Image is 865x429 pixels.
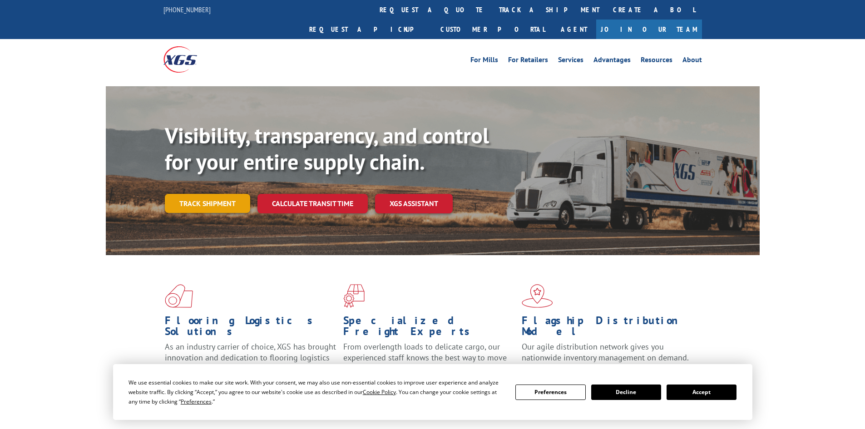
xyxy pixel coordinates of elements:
h1: Specialized Freight Experts [343,315,515,341]
a: Calculate transit time [257,194,368,213]
div: Cookie Consent Prompt [113,364,752,420]
span: Cookie Policy [363,388,396,396]
a: Request a pickup [302,20,434,39]
a: Join Our Team [596,20,702,39]
a: Customer Portal [434,20,552,39]
h1: Flooring Logistics Solutions [165,315,336,341]
a: Advantages [593,56,631,66]
a: Agent [552,20,596,39]
a: Services [558,56,583,66]
a: [PHONE_NUMBER] [163,5,211,14]
div: We use essential cookies to make our site work. With your consent, we may also use non-essential ... [129,378,504,406]
a: XGS ASSISTANT [375,194,453,213]
img: xgs-icon-total-supply-chain-intelligence-red [165,284,193,308]
img: xgs-icon-focused-on-flooring-red [343,284,365,308]
a: Resources [641,56,672,66]
button: Preferences [515,385,585,400]
p: From overlength loads to delicate cargo, our experienced staff knows the best way to move your fr... [343,341,515,382]
b: Visibility, transparency, and control for your entire supply chain. [165,121,489,176]
a: Track shipment [165,194,250,213]
span: As an industry carrier of choice, XGS has brought innovation and dedication to flooring logistics... [165,341,336,374]
button: Decline [591,385,661,400]
a: About [682,56,702,66]
a: For Retailers [508,56,548,66]
span: Preferences [181,398,212,405]
button: Accept [667,385,736,400]
span: Our agile distribution network gives you nationwide inventory management on demand. [522,341,689,363]
h1: Flagship Distribution Model [522,315,693,341]
a: For Mills [470,56,498,66]
img: xgs-icon-flagship-distribution-model-red [522,284,553,308]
